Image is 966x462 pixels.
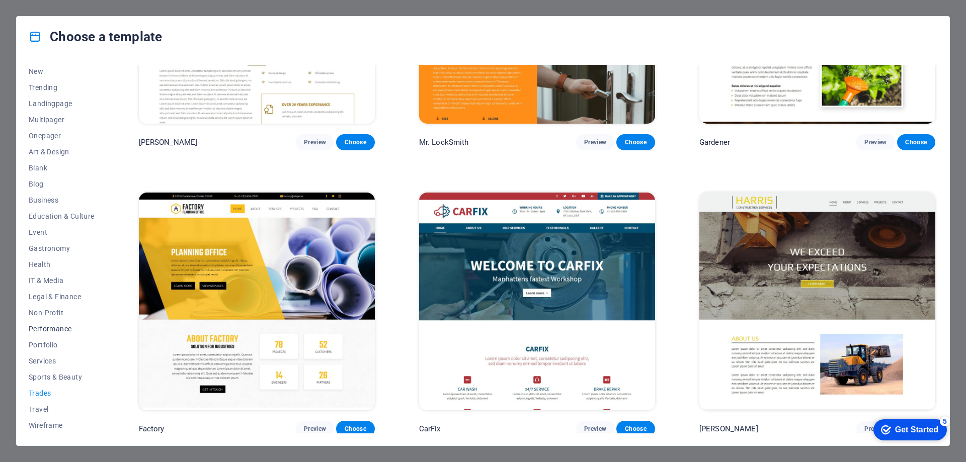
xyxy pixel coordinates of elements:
[29,369,95,385] button: Sports & Beauty
[29,83,95,91] span: Trending
[29,385,95,401] button: Trades
[576,421,614,437] button: Preview
[616,421,655,437] button: Choose
[29,401,95,417] button: Travel
[29,196,95,204] span: Business
[864,425,887,433] span: Preview
[304,425,326,433] span: Preview
[344,425,366,433] span: Choose
[29,272,95,289] button: IT & Media
[29,96,95,112] button: Landingpage
[29,63,95,79] button: New
[29,260,95,268] span: Health
[29,373,95,381] span: Sports & Beauty
[29,305,95,321] button: Non-Profit
[29,192,95,208] button: Business
[29,276,95,285] span: IT & Media
[864,138,887,146] span: Preview
[29,128,95,144] button: Onepager
[29,160,95,176] button: Blank
[905,138,927,146] span: Choose
[29,67,95,75] span: New
[29,100,95,108] span: Landingpage
[29,293,95,301] span: Legal & Finance
[336,134,374,150] button: Choose
[29,116,95,124] span: Multipager
[139,137,198,147] p: [PERSON_NAME]
[29,389,95,397] span: Trades
[29,144,95,160] button: Art & Design
[74,2,85,12] div: 5
[29,405,95,413] span: Travel
[29,321,95,337] button: Performance
[29,309,95,317] span: Non-Profit
[29,337,95,353] button: Portfolio
[576,134,614,150] button: Preview
[29,240,95,256] button: Gastronomy
[29,180,95,188] span: Blog
[29,244,95,252] span: Gastronomy
[296,421,334,437] button: Preview
[29,29,162,45] h4: Choose a template
[29,148,95,156] span: Art & Design
[29,208,95,224] button: Education & Culture
[29,353,95,369] button: Services
[29,256,95,272] button: Health
[29,112,95,128] button: Multipager
[29,289,95,305] button: Legal & Finance
[29,228,95,236] span: Event
[29,79,95,96] button: Trending
[419,137,469,147] p: Mr. LockSmith
[897,134,935,150] button: Choose
[624,138,647,146] span: Choose
[29,132,95,140] span: Onepager
[139,424,165,434] p: Factory
[419,193,655,410] img: CarFix
[699,193,935,410] img: Harris
[8,5,82,26] div: Get Started 5 items remaining, 0% complete
[139,193,375,410] img: Factory
[304,138,326,146] span: Preview
[624,425,647,433] span: Choose
[29,357,95,365] span: Services
[336,421,374,437] button: Choose
[616,134,655,150] button: Choose
[419,424,441,434] p: CarFix
[29,421,95,429] span: Wireframe
[29,224,95,240] button: Event
[856,421,895,437] button: Preview
[699,424,758,434] p: [PERSON_NAME]
[29,164,95,172] span: Blank
[856,134,895,150] button: Preview
[29,341,95,349] span: Portfolio
[29,325,95,333] span: Performance
[30,11,73,20] div: Get Started
[584,425,606,433] span: Preview
[296,134,334,150] button: Preview
[29,417,95,433] button: Wireframe
[584,138,606,146] span: Preview
[699,137,730,147] p: Gardener
[29,176,95,192] button: Blog
[344,138,366,146] span: Choose
[29,212,95,220] span: Education & Culture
